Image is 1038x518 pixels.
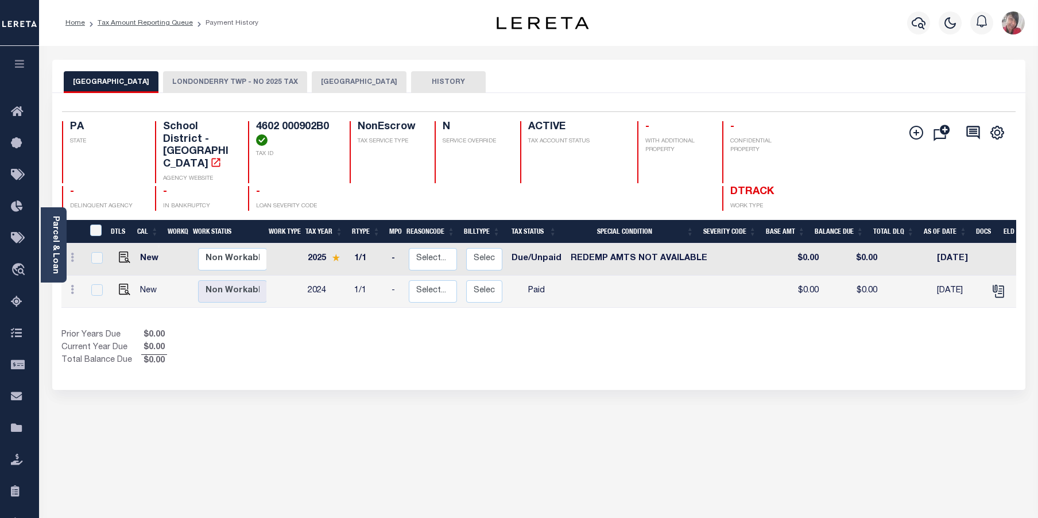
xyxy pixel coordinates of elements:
th: Base Amt: activate to sort column ascending [761,220,810,243]
td: Due/Unpaid [507,243,566,276]
h4: N [443,121,506,134]
p: LOAN SEVERITY CODE [256,202,335,211]
th: Special Condition: activate to sort column ascending [561,220,698,243]
h4: School District - [GEOGRAPHIC_DATA] [163,121,234,171]
th: ReasonCode: activate to sort column ascending [402,220,459,243]
th: Tax Year: activate to sort column ascending [301,220,347,243]
td: - [387,243,404,276]
th: As of Date: activate to sort column ascending [919,220,972,243]
span: DTRACK [730,187,774,197]
p: TAX ID [256,150,335,159]
span: $0.00 [141,355,167,368]
td: Prior Years Due [61,329,141,342]
span: - [730,122,734,132]
th: BillType: activate to sort column ascending [459,220,505,243]
span: $0.00 [141,329,167,342]
p: TAX SERVICE TYPE [358,137,421,146]
button: [GEOGRAPHIC_DATA] [312,71,406,93]
th: Total DLQ: activate to sort column ascending [869,220,919,243]
th: Severity Code: activate to sort column ascending [699,220,761,243]
th: Work Status [188,220,266,243]
h4: PA [70,121,141,134]
td: New [135,243,167,276]
td: $0.00 [823,276,882,308]
h4: ACTIVE [528,121,623,134]
span: - [256,187,260,197]
th: CAL: activate to sort column ascending [133,220,163,243]
td: 2025 [303,243,350,276]
p: WORK TYPE [730,202,801,211]
td: $0.00 [774,243,823,276]
img: Star.svg [332,254,340,261]
span: - [645,122,649,132]
td: 1/1 [350,276,387,308]
p: SERVICE OVERRIDE [443,137,506,146]
td: Paid [507,276,566,308]
th: MPO [385,220,402,243]
button: LONDONDERRY TWP - NO 2025 TAX [163,71,307,93]
th: WorkQ [163,220,188,243]
span: REDEMP AMTS NOT AVAILABLE [571,254,707,262]
a: Parcel & Loan [51,216,59,274]
td: - [387,276,404,308]
th: RType: activate to sort column ascending [347,220,385,243]
td: [DATE] [932,276,985,308]
p: STATE [70,137,141,146]
p: WITH ADDITIONAL PROPERTY [645,137,709,154]
td: $0.00 [774,276,823,308]
th: DTLS [106,220,133,243]
th: Balance Due: activate to sort column ascending [810,220,869,243]
span: - [70,187,74,197]
p: CONFIDENTIAL PROPERTY [730,137,801,154]
h4: NonEscrow [358,121,421,134]
th: &nbsp; [83,220,107,243]
p: AGENCY WEBSITE [163,175,234,183]
p: IN BANKRUPTCY [163,202,234,211]
p: TAX ACCOUNT STATUS [528,137,623,146]
li: Payment History [193,18,258,28]
h4: 4602 000902B0 [256,121,335,146]
span: $0.00 [141,342,167,354]
img: logo-dark.svg [497,17,588,29]
td: $0.00 [823,243,882,276]
i: travel_explore [11,263,29,278]
button: HISTORY [411,71,486,93]
td: [DATE] [932,243,985,276]
th: Work Type [264,220,301,243]
span: - [163,187,167,197]
td: 1/1 [350,243,387,276]
td: Current Year Due [61,342,141,354]
a: Home [65,20,85,26]
button: [GEOGRAPHIC_DATA] [64,71,158,93]
th: Tax Status: activate to sort column ascending [505,220,561,243]
th: Docs [971,220,998,243]
td: New [135,276,167,308]
th: &nbsp;&nbsp;&nbsp;&nbsp;&nbsp;&nbsp;&nbsp;&nbsp;&nbsp;&nbsp; [61,220,83,243]
td: Total Balance Due [61,354,141,367]
td: 2024 [303,276,350,308]
a: Tax Amount Reporting Queue [98,20,193,26]
p: DELINQUENT AGENCY [70,202,141,211]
